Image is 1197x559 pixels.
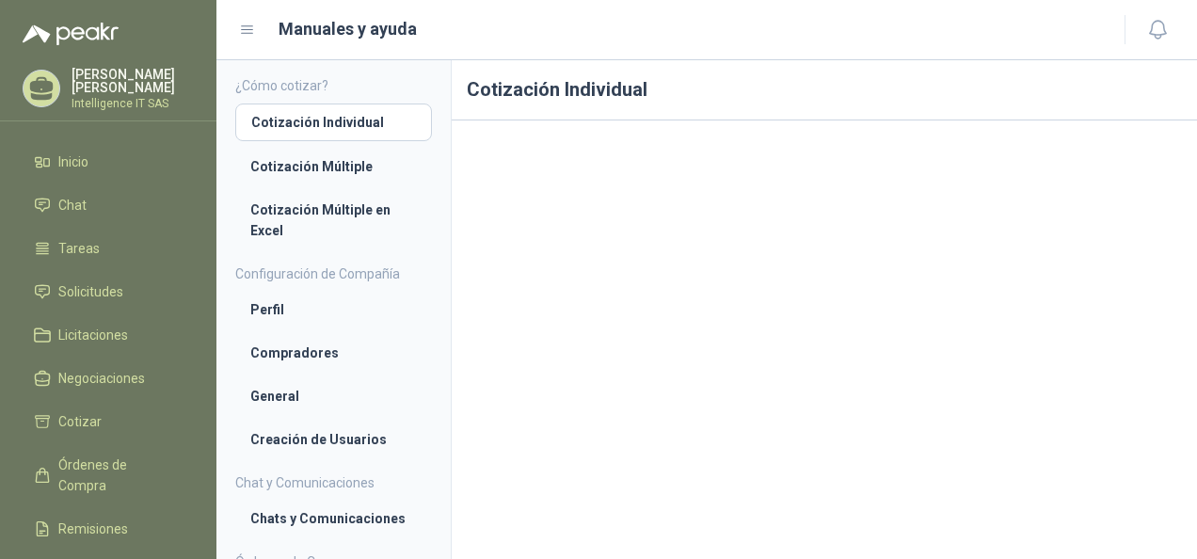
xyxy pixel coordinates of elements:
[23,274,194,310] a: Solicitudes
[235,192,432,248] a: Cotización Múltiple en Excel
[452,60,1197,120] h1: Cotización Individual
[58,519,128,539] span: Remisiones
[235,292,432,327] a: Perfil
[58,195,87,216] span: Chat
[250,299,417,320] li: Perfil
[235,501,432,536] a: Chats y Comunicaciones
[23,360,194,396] a: Negociaciones
[235,378,432,414] a: General
[235,335,432,371] a: Compradores
[23,447,194,503] a: Órdenes de Compra
[58,238,100,259] span: Tareas
[23,404,194,439] a: Cotizar
[58,152,88,172] span: Inicio
[235,422,432,457] a: Creación de Usuarios
[58,325,128,345] span: Licitaciones
[235,149,432,184] a: Cotización Múltiple
[467,136,1182,536] iframe: 953374dfa75b41f38925b712e2491bfd
[58,281,123,302] span: Solicitudes
[250,386,417,407] li: General
[250,200,417,241] li: Cotización Múltiple en Excel
[23,23,119,45] img: Logo peakr
[235,264,432,284] h4: Configuración de Compañía
[251,112,416,133] li: Cotización Individual
[250,429,417,450] li: Creación de Usuarios
[23,317,194,353] a: Licitaciones
[250,343,417,363] li: Compradores
[23,144,194,180] a: Inicio
[58,368,145,389] span: Negociaciones
[250,156,417,177] li: Cotización Múltiple
[250,508,417,529] li: Chats y Comunicaciones
[58,411,102,432] span: Cotizar
[58,455,176,496] span: Órdenes de Compra
[72,68,194,94] p: [PERSON_NAME] [PERSON_NAME]
[72,98,194,109] p: Intelligence IT SAS
[235,75,432,96] h4: ¿Cómo cotizar?
[235,104,432,141] a: Cotización Individual
[23,231,194,266] a: Tareas
[279,16,417,42] h1: Manuales y ayuda
[23,511,194,547] a: Remisiones
[235,472,432,493] h4: Chat y Comunicaciones
[23,187,194,223] a: Chat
